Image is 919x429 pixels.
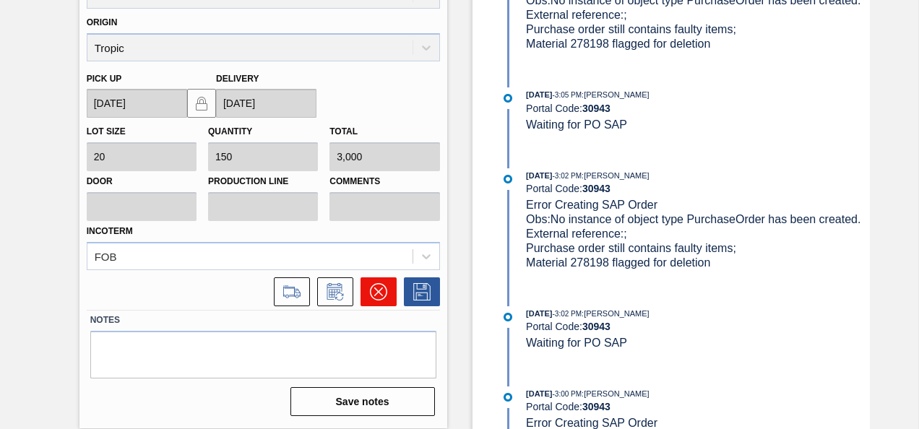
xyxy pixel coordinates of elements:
[95,250,117,262] div: FOB
[504,94,512,103] img: atual
[582,103,610,114] strong: 30943
[504,175,512,183] img: atual
[87,171,197,192] label: Door
[87,74,122,84] label: Pick up
[582,389,650,398] span: : [PERSON_NAME]
[526,309,552,318] span: [DATE]
[290,387,435,416] button: Save notes
[90,310,436,331] label: Notes
[526,417,657,429] span: Error Creating SAP Order
[582,90,650,99] span: : [PERSON_NAME]
[526,118,627,131] span: Waiting for PO SAP
[310,277,353,306] div: Inform order change
[208,126,252,136] label: Quantity
[504,393,512,402] img: atual
[526,337,627,349] span: Waiting for PO SAP
[582,321,610,332] strong: 30943
[216,74,259,84] label: Delivery
[582,183,610,194] strong: 30943
[504,313,512,321] img: atual
[526,183,869,194] div: Portal Code:
[526,389,552,398] span: [DATE]
[526,90,552,99] span: [DATE]
[526,199,657,211] span: Error Creating SAP Order
[267,277,310,306] div: Go to Load Composition
[87,89,187,118] input: mm/dd/yyyy
[526,401,869,412] div: Portal Code:
[553,390,582,398] span: - 3:00 PM
[329,126,358,136] label: Total
[353,277,397,306] div: Cancel Order
[582,309,650,318] span: : [PERSON_NAME]
[208,171,318,192] label: Production Line
[397,277,440,306] div: Save Order
[582,171,650,180] span: : [PERSON_NAME]
[329,171,439,192] label: Comments
[553,310,582,318] span: - 3:02 PM
[87,226,133,236] label: Incoterm
[216,89,316,118] input: mm/dd/yyyy
[87,126,126,136] label: Lot size
[193,95,210,112] img: locked
[553,91,582,99] span: - 3:05 PM
[526,213,864,269] span: Obs: No instance of object type PurchaseOrder has been created. External reference:; Purchase ord...
[526,171,552,180] span: [DATE]
[87,17,118,27] label: Origin
[582,401,610,412] strong: 30943
[553,172,582,180] span: - 3:02 PM
[187,89,216,118] button: locked
[526,103,869,114] div: Portal Code:
[526,321,869,332] div: Portal Code:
